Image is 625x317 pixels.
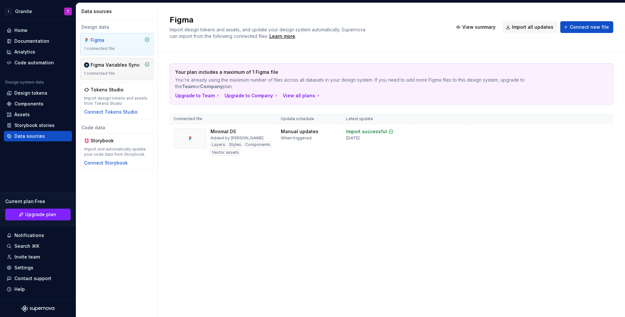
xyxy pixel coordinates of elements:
[502,21,558,33] button: Import all updates
[14,122,55,129] div: Storybook stories
[225,92,279,99] button: Upgrade to Company
[14,90,47,96] div: Design tokens
[211,141,227,148] div: Layers
[170,15,445,25] h2: Figma
[462,24,496,30] span: View summary
[80,58,154,80] a: Figma Variables Sync1 connected file
[84,160,128,166] button: Connect Storybook
[342,114,410,124] th: Latest update
[211,149,240,156] div: Vector assets
[281,128,318,135] div: Manual updates
[84,109,138,115] button: Connect Tokens Studio
[80,33,154,55] a: Figma1 connected file
[22,305,54,312] svg: Supernova Logo
[80,83,154,119] a: Tokens StudioImport design tokens and assets from Tokens StudioConnect Tokens Studio
[14,111,30,118] div: Assets
[14,254,40,260] div: Invite team
[283,92,321,99] button: View all plans
[14,243,39,249] div: Search ⌘K
[25,211,56,218] span: Upgrade plan
[14,232,44,239] div: Notifications
[269,33,295,40] a: Learn more
[67,9,69,14] div: T
[560,21,613,33] button: Connect new file
[91,87,124,93] div: Tokens Studio
[453,21,500,33] button: View summary
[5,209,71,220] a: Upgrade plan
[84,71,150,76] div: 1 connected file
[14,27,27,34] div: Home
[80,24,154,30] div: Design data
[211,135,263,141] div: Added by [PERSON_NAME]
[4,131,72,141] a: Data sources
[4,57,72,68] a: Code automation
[4,25,72,36] a: Home
[211,128,236,135] div: Minimal DS
[346,128,387,135] div: Import successful
[14,264,33,271] div: Settings
[4,252,72,262] a: Invite team
[175,92,221,99] button: Upgrade to Team
[244,141,272,148] div: Components
[91,137,122,144] div: Storybook
[4,230,72,241] button: Notifications
[268,34,296,39] span: .
[5,80,44,85] div: Design system data
[512,24,553,30] span: Import all updates
[4,262,72,273] a: Settings
[14,101,43,107] div: Components
[14,38,49,44] div: Documentation
[80,124,154,131] div: Code data
[200,84,223,89] b: Company
[14,133,45,139] div: Data sources
[170,27,367,39] span: Import design tokens and assets, and update your design system automatically. Supernova can impor...
[81,8,155,15] div: Data sources
[15,8,32,15] div: Granite
[5,198,71,205] div: Current plan : Free
[4,47,72,57] a: Analytics
[4,120,72,131] a: Storybook stories
[4,88,72,98] a: Design tokens
[4,36,72,46] a: Documentation
[346,135,360,141] div: [DATE]
[4,284,72,294] button: Help
[5,8,12,15] div: I
[277,114,342,124] th: Update schedule
[80,134,154,170] a: StorybookImport and automatically update your code data from Storybook.Connect Storybook
[14,59,54,66] div: Code automation
[4,241,72,251] button: Search ⌘K
[228,141,243,148] div: Styles
[84,96,150,106] div: Import design tokens and assets from Tokens Studio
[4,99,72,109] a: Components
[91,62,140,68] div: Figma Variables Sync
[14,286,25,293] div: Help
[91,37,122,43] div: Figma
[182,84,195,89] b: Team
[281,135,312,141] div: When triggered
[4,273,72,284] button: Contact support
[570,24,609,30] span: Connect new file
[175,69,562,75] p: Your plan includes a maximum of 1 Figma file
[170,114,277,124] th: Connected file
[14,49,35,55] div: Analytics
[84,46,150,51] div: 1 connected file
[14,275,51,282] div: Contact support
[175,77,562,90] p: You're already using the maximum number of files across all datasets in your design system. If yo...
[4,109,72,120] a: Assets
[1,4,75,18] button: IGraniteT
[84,147,150,157] div: Import and automatically update your code data from Storybook.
